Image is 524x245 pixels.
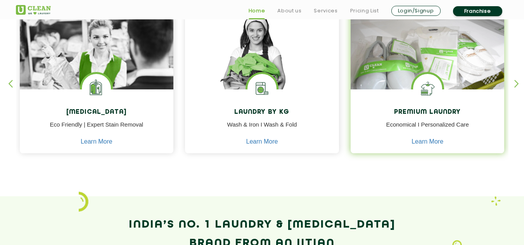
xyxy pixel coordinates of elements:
[191,109,333,116] h4: Laundry by Kg
[412,138,443,145] a: Learn More
[413,74,442,103] img: Shoes Cleaning
[79,192,88,212] img: icon_2.png
[81,138,112,145] a: Learn More
[453,6,502,16] a: Franchise
[247,74,277,103] img: laundry washing machine
[20,10,174,133] img: Drycleaners near me
[191,120,333,138] p: Wash & Iron I Wash & Fold
[185,10,339,112] img: a girl with laundry basket
[249,6,265,15] a: Home
[356,109,499,116] h4: Premium Laundry
[82,74,111,103] img: Laundry Services near me
[26,120,168,138] p: Eco Friendly | Expert Stain Removal
[350,6,379,15] a: Pricing List
[314,6,337,15] a: Services
[356,120,499,138] p: Economical I Personalized Care
[351,10,505,112] img: laundry done shoes and clothes
[26,109,168,116] h4: [MEDICAL_DATA]
[391,6,441,16] a: Login/Signup
[277,6,301,15] a: About us
[16,5,51,15] img: UClean Laundry and Dry Cleaning
[491,196,501,206] img: Laundry wash and iron
[246,138,278,145] a: Learn More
